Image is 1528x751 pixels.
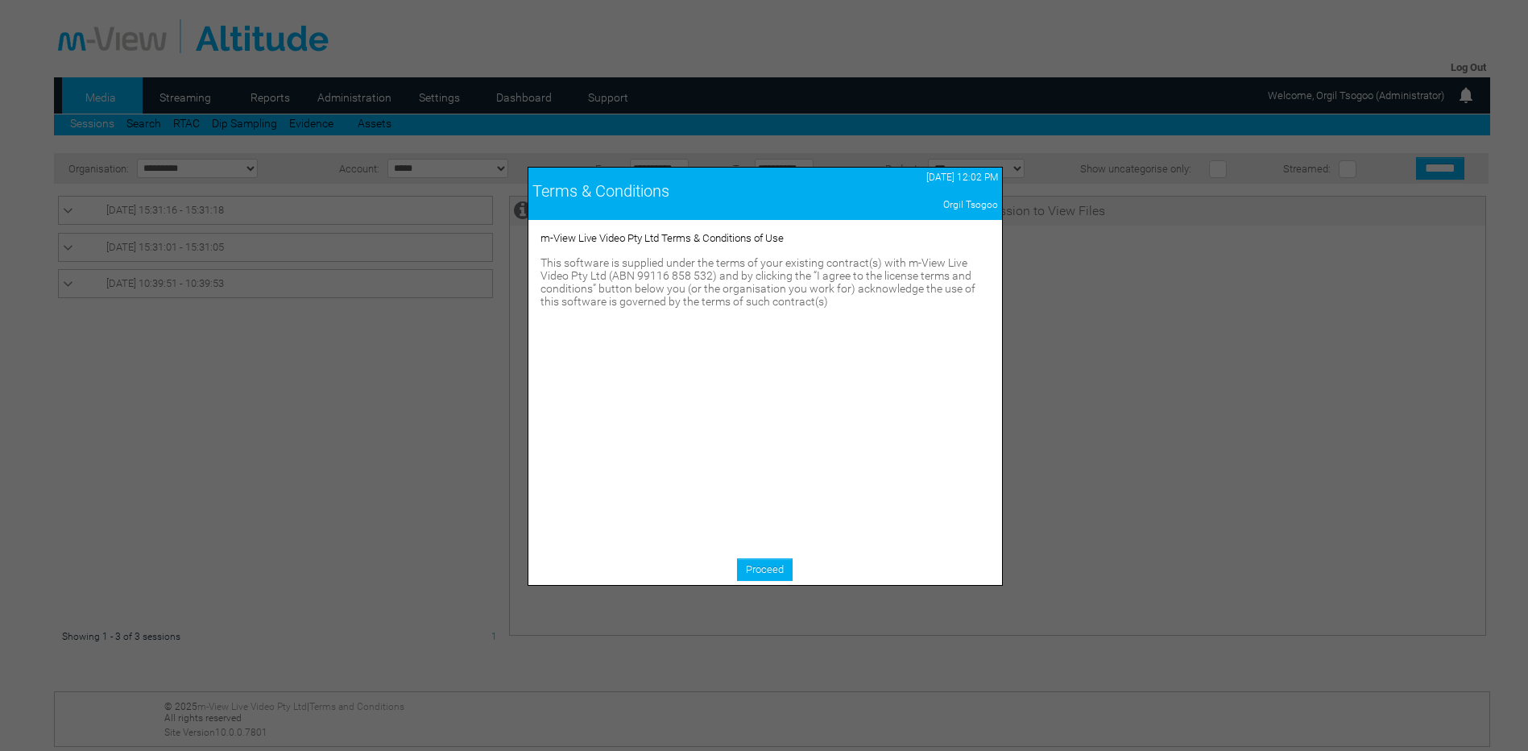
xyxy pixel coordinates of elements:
[737,558,793,581] a: Proceed
[834,168,1002,187] td: [DATE] 12:02 PM
[1456,85,1476,105] img: bell24.png
[540,232,784,244] span: m-View Live Video Pty Ltd Terms & Conditions of Use
[532,181,830,201] div: Terms & Conditions
[540,256,975,308] span: This software is supplied under the terms of your existing contract(s) with m-View Live Video Pty...
[834,195,1002,214] td: Orgil Tsogoo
